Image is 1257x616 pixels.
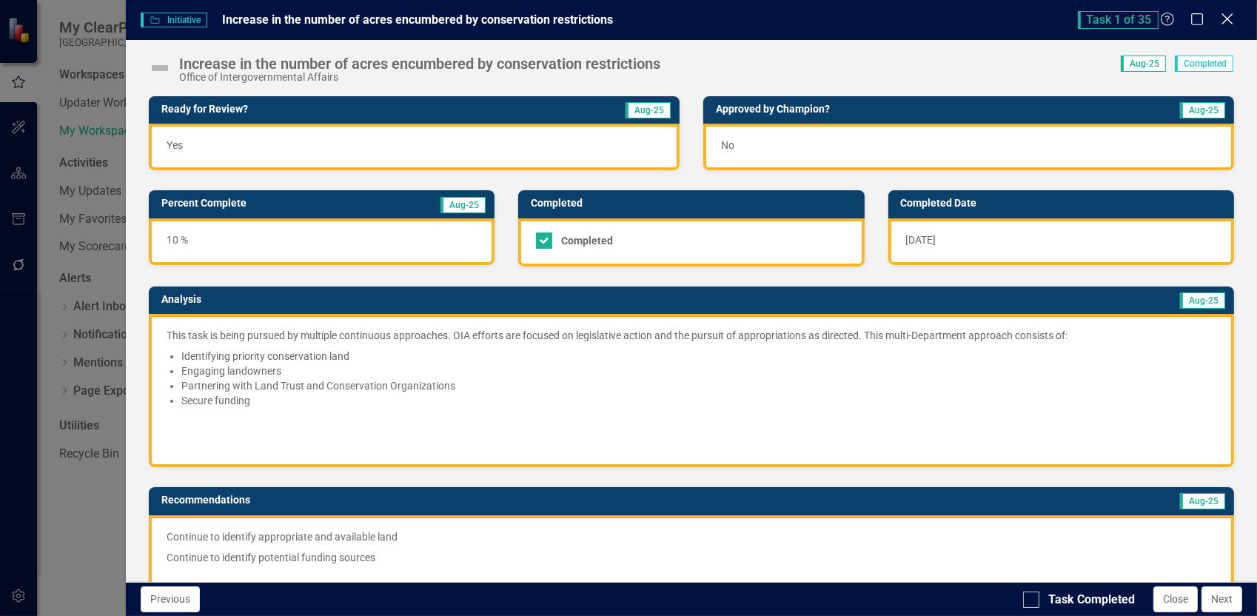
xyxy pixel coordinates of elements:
li: Secure funding [181,393,1216,408]
h3: Recommendations [161,495,860,506]
span: Aug-25 [440,197,486,213]
div: Task Completed [1048,592,1135,609]
li: Engaging landowners [181,364,1216,378]
p: Continue to identify potential funding sources [167,547,1216,568]
img: Not Defined [148,56,172,80]
button: Previous [141,586,200,612]
span: Yes [167,139,183,151]
li: Partnering with Land Trust and Conservation Organizations [181,378,1216,393]
span: Aug-25 [1121,56,1166,72]
button: Close [1153,586,1198,612]
div: 10 % [149,218,495,265]
div: Office of Intergovernmental Affairs [179,72,660,83]
div: Increase in the number of acres encumbered by conservation restrictions [179,56,660,72]
p: This task is being pursued by multiple continuous approaches. OIA efforts are focused on legislat... [167,328,1216,346]
h3: Ready for Review? [161,104,494,115]
h3: Percent Complete [161,198,372,209]
h3: Completed [531,198,857,209]
h3: Completed Date [901,198,1227,209]
span: [DATE] [906,234,936,246]
span: Aug-25 [1180,292,1225,309]
span: Increase in the number of acres encumbered by conservation restrictions [222,13,613,27]
span: Aug-25 [1180,493,1225,509]
h3: Approved by Champion? [716,104,1079,115]
p: Continue to identify appropriate and available land [167,529,1216,547]
span: Task 1 of 35 [1078,11,1159,29]
span: Completed [1175,56,1233,72]
li: Identifying priority conservation land [181,349,1216,364]
span: Initiative [141,13,207,27]
span: No [721,139,734,151]
span: Aug-25 [1180,102,1225,118]
span: Aug-25 [626,102,671,118]
button: Next [1201,586,1242,612]
h3: Analysis [161,294,653,305]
